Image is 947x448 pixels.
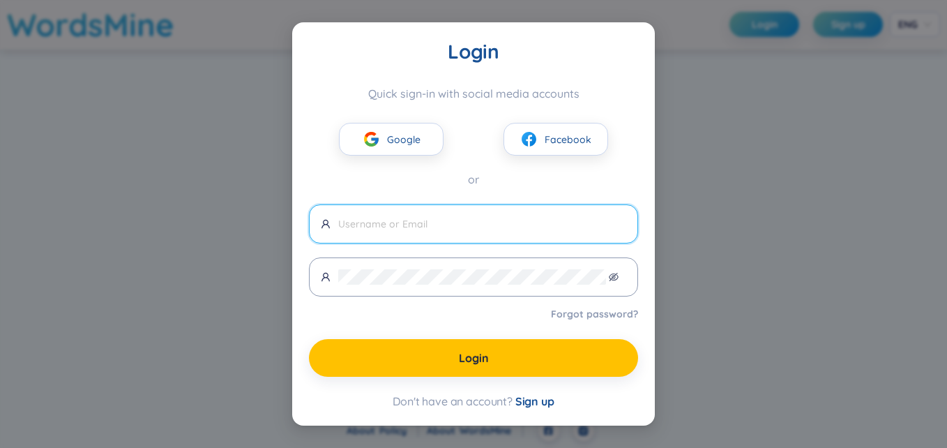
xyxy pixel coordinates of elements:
[321,272,331,282] span: user
[309,87,638,100] div: Quick sign-in with social media accounts
[309,339,638,377] button: Login
[363,130,380,148] img: google
[503,123,608,156] button: facebookFacebook
[520,130,538,148] img: facebook
[309,171,638,188] div: or
[515,394,554,408] span: Sign up
[459,350,489,366] span: Login
[551,307,638,321] a: Forgot password?
[309,39,638,64] div: Login
[338,216,626,232] input: Username or Email
[339,123,444,156] button: googleGoogle
[609,272,619,282] span: eye-invisible
[321,219,331,229] span: user
[387,132,421,147] span: Google
[545,132,591,147] span: Facebook
[309,394,638,409] div: Don't have an account?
